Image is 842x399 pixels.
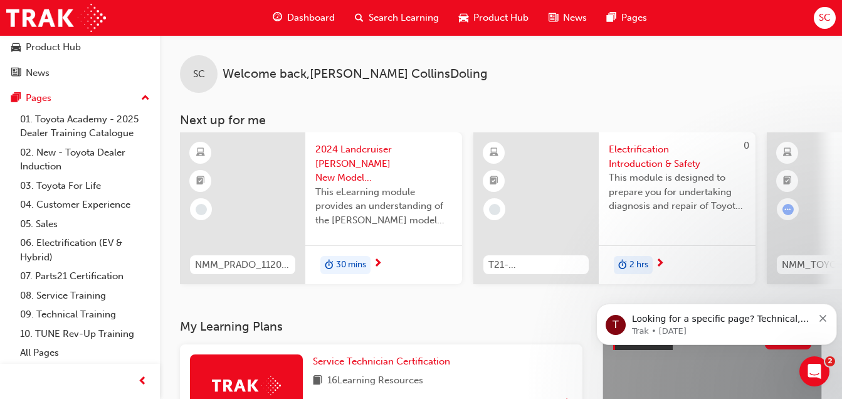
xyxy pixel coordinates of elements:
[11,68,21,79] span: news-icon
[539,5,597,31] a: news-iconNews
[473,132,755,284] a: 0T21-FOD_HVIS_PREREQElectrification Introduction & SafetyThis module is designed to prepare you f...
[160,113,842,127] h3: Next up for me
[195,258,290,272] span: NMM_PRADO_112024_MODULE_1
[15,267,155,286] a: 07. Parts21 Certification
[273,10,282,26] span: guage-icon
[196,145,205,161] span: learningResourceType_ELEARNING-icon
[11,93,21,104] span: pages-icon
[26,66,50,80] div: News
[345,5,449,31] a: search-iconSearch Learning
[369,11,439,25] span: Search Learning
[799,356,829,386] iframe: Intercom live chat
[609,142,745,171] span: Electrification Introduction & Safety
[783,173,792,189] span: booktick-icon
[336,258,366,272] span: 30 mins
[327,373,423,389] span: 16 Learning Resources
[814,7,836,29] button: SC
[287,11,335,25] span: Dashboard
[549,10,558,26] span: news-icon
[459,10,468,26] span: car-icon
[6,4,106,32] img: Trak
[212,376,281,395] img: Trak
[15,215,155,234] a: 05. Sales
[15,286,155,306] a: 08. Service Training
[15,343,155,363] a: All Pages
[313,356,450,367] span: Service Technician Certification
[193,67,205,82] span: SC
[263,5,345,31] a: guage-iconDashboard
[607,10,616,26] span: pages-icon
[315,142,452,185] span: 2024 Landcruiser [PERSON_NAME] New Model Mechanisms - Model Outline 1
[15,195,155,215] a: 04. Customer Experience
[618,257,627,274] span: duration-icon
[489,204,500,215] span: learningRecordVerb_NONE-icon
[15,176,155,196] a: 03. Toyota For Life
[609,171,745,213] span: This module is designed to prepare you for undertaking diagnosis and repair of Toyota & Lexus Ele...
[138,374,147,390] span: prev-icon
[5,87,155,110] button: Pages
[15,305,155,324] a: 09. Technical Training
[655,258,665,270] span: next-icon
[180,132,462,284] a: NMM_PRADO_112024_MODULE_12024 Landcruiser [PERSON_NAME] New Model Mechanisms - Model Outline 1Thi...
[782,204,794,215] span: learningRecordVerb_ATTEMPT-icon
[563,11,587,25] span: News
[15,233,155,267] a: 06. Electrification (EV & Hybrid)
[621,11,647,25] span: Pages
[490,173,498,189] span: booktick-icon
[783,145,792,161] span: learningResourceType_ELEARNING-icon
[313,354,455,369] a: Service Technician Certification
[819,11,831,25] span: SC
[26,40,81,55] div: Product Hub
[449,5,539,31] a: car-iconProduct Hub
[373,258,382,270] span: next-icon
[629,258,648,272] span: 2 hrs
[180,319,582,334] h3: My Learning Plans
[223,67,488,82] span: Welcome back , [PERSON_NAME] CollinsDoling
[313,373,322,389] span: book-icon
[26,91,51,105] div: Pages
[141,90,150,107] span: up-icon
[315,185,452,228] span: This eLearning module provides an understanding of the [PERSON_NAME] model line-up and its Katash...
[325,257,334,274] span: duration-icon
[5,61,155,85] a: News
[196,173,205,189] span: booktick-icon
[11,42,21,53] span: car-icon
[488,258,584,272] span: T21-FOD_HVIS_PREREQ
[15,324,155,344] a: 10. TUNE Rev-Up Training
[597,5,657,31] a: pages-iconPages
[15,143,155,176] a: 02. New - Toyota Dealer Induction
[591,277,842,365] iframe: Intercom notifications message
[355,10,364,26] span: search-icon
[744,140,749,151] span: 0
[5,36,155,59] a: Product Hub
[825,356,835,366] span: 2
[473,11,529,25] span: Product Hub
[490,145,498,161] span: learningResourceType_ELEARNING-icon
[15,110,155,143] a: 01. Toyota Academy - 2025 Dealer Training Catalogue
[196,204,207,215] span: learningRecordVerb_NONE-icon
